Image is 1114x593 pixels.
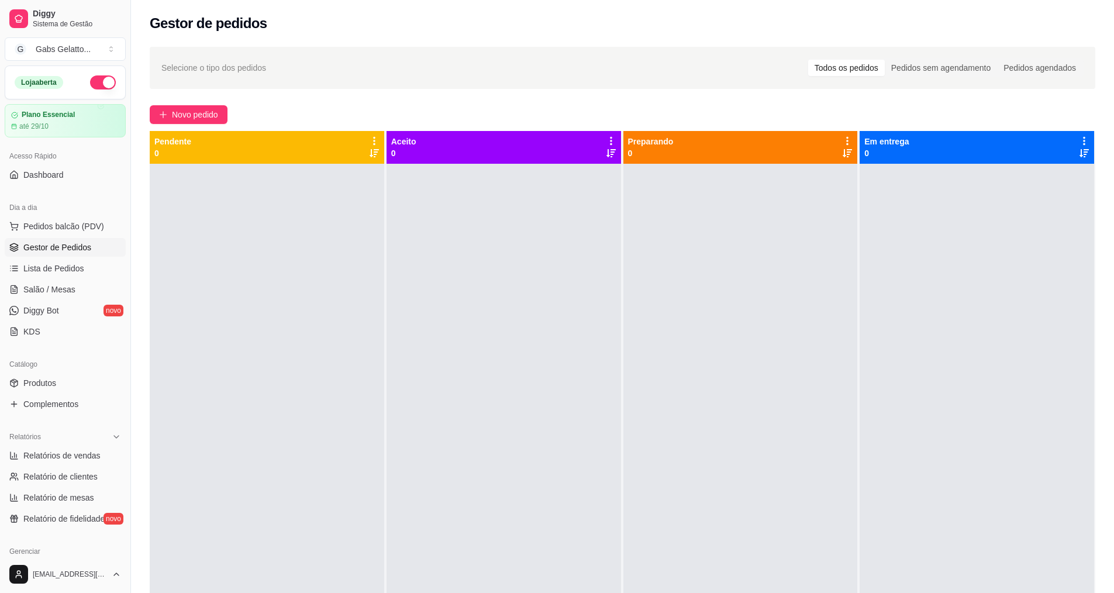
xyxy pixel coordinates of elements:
p: 0 [154,147,191,159]
a: Dashboard [5,166,126,184]
article: Plano Essencial [22,111,75,119]
span: Complementos [23,398,78,410]
span: Gestor de Pedidos [23,242,91,253]
span: Relatórios [9,432,41,442]
p: 0 [628,147,674,159]
a: Complementos [5,395,126,413]
span: Diggy [33,9,121,19]
div: Catálogo [5,355,126,374]
a: Lista de Pedidos [5,259,126,278]
p: Aceito [391,136,416,147]
span: Novo pedido [172,108,218,121]
a: Relatório de fidelidadenovo [5,509,126,528]
button: Select a team [5,37,126,61]
button: Pedidos balcão (PDV) [5,217,126,236]
a: Gestor de Pedidos [5,238,126,257]
div: Gabs Gelatto ... [36,43,91,55]
span: [EMAIL_ADDRESS][DOMAIN_NAME] [33,570,107,579]
div: Acesso Rápido [5,147,126,166]
span: Pedidos balcão (PDV) [23,220,104,232]
a: DiggySistema de Gestão [5,5,126,33]
div: Gerenciar [5,542,126,561]
div: Dia a dia [5,198,126,217]
p: 0 [864,147,909,159]
p: Em entrega [864,136,909,147]
span: KDS [23,326,40,337]
a: Relatórios de vendas [5,446,126,465]
span: Salão / Mesas [23,284,75,295]
p: 0 [391,147,416,159]
span: Dashboard [23,169,64,181]
a: Salão / Mesas [5,280,126,299]
p: Preparando [628,136,674,147]
span: Diggy Bot [23,305,59,316]
span: Selecione o tipo dos pedidos [161,61,266,74]
button: Alterar Status [90,75,116,89]
span: G [15,43,26,55]
article: até 29/10 [19,122,49,131]
a: Relatório de mesas [5,488,126,507]
div: Todos os pedidos [808,60,885,76]
a: Plano Essencialaté 29/10 [5,104,126,137]
a: Diggy Botnovo [5,301,126,320]
span: Relatório de mesas [23,492,94,504]
span: Lista de Pedidos [23,263,84,274]
span: plus [159,111,167,119]
div: Pedidos sem agendamento [885,60,997,76]
span: Relatório de clientes [23,471,98,482]
a: Relatório de clientes [5,467,126,486]
h2: Gestor de pedidos [150,14,267,33]
span: Relatório de fidelidade [23,513,105,525]
a: Produtos [5,374,126,392]
p: Pendente [154,136,191,147]
div: Pedidos agendados [997,60,1082,76]
span: Relatórios de vendas [23,450,101,461]
span: Sistema de Gestão [33,19,121,29]
button: Novo pedido [150,105,227,124]
div: Loja aberta [15,76,63,89]
span: Produtos [23,377,56,389]
button: [EMAIL_ADDRESS][DOMAIN_NAME] [5,560,126,588]
a: KDS [5,322,126,341]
